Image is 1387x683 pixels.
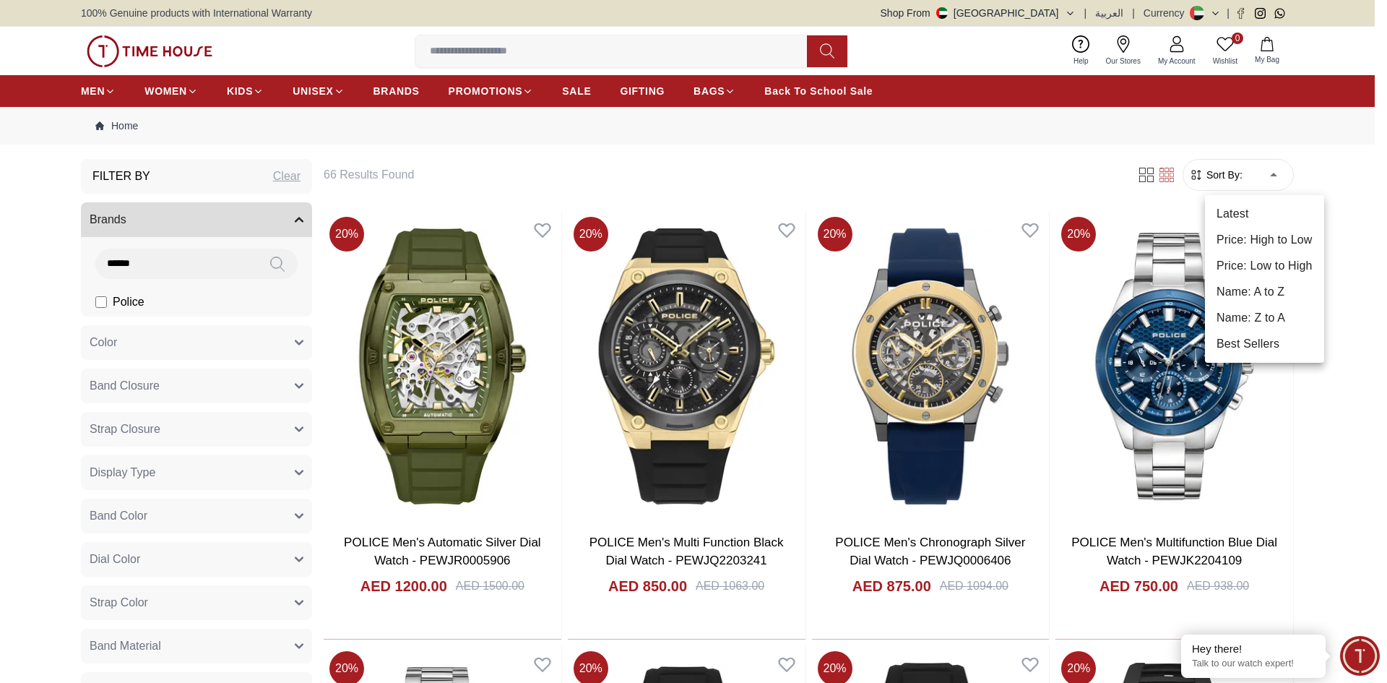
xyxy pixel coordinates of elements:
li: Name: A to Z [1205,279,1324,305]
li: Price: High to Low [1205,227,1324,253]
li: Name: Z to A [1205,305,1324,331]
p: Talk to our watch expert! [1192,658,1315,670]
div: Chat Widget [1340,636,1380,676]
li: Price: Low to High [1205,253,1324,279]
li: Latest [1205,201,1324,227]
div: Hey there! [1192,642,1315,656]
li: Best Sellers [1205,331,1324,357]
